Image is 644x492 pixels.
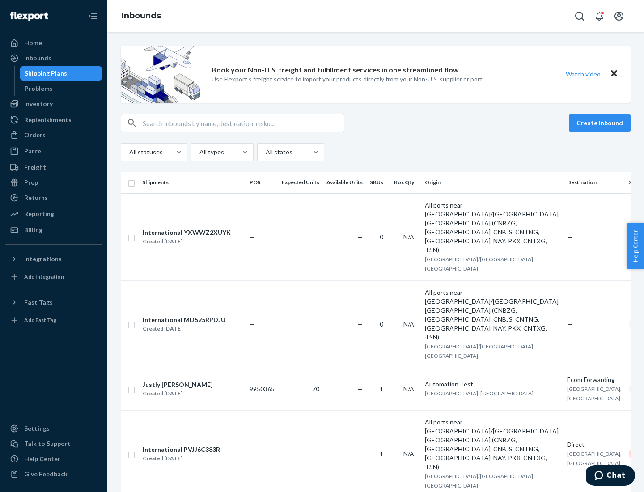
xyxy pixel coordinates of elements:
span: 1 [380,385,383,393]
span: — [357,320,363,328]
span: N/A [403,233,414,241]
th: Expected Units [278,172,323,193]
div: Created [DATE] [143,389,213,398]
div: International PVJJ6C383R [143,445,220,454]
div: Talk to Support [24,439,71,448]
div: Created [DATE] [143,237,231,246]
span: 0 [380,233,383,241]
a: Problems [20,81,102,96]
button: Create inbound [569,114,631,132]
span: [GEOGRAPHIC_DATA]/[GEOGRAPHIC_DATA], [GEOGRAPHIC_DATA] [425,256,534,272]
div: All ports near [GEOGRAPHIC_DATA]/[GEOGRAPHIC_DATA], [GEOGRAPHIC_DATA] (CNBZG, [GEOGRAPHIC_DATA], ... [425,201,560,254]
span: N/A [403,385,414,393]
div: Problems [25,84,53,93]
th: Shipments [139,172,246,193]
a: Reporting [5,207,102,221]
a: Billing [5,223,102,237]
a: Parcel [5,144,102,158]
div: Created [DATE] [143,454,220,463]
div: Add Fast Tag [24,316,56,324]
div: Add Integration [24,273,64,280]
button: Fast Tags [5,295,102,310]
span: [GEOGRAPHIC_DATA], [GEOGRAPHIC_DATA] [567,386,622,402]
th: SKUs [366,172,390,193]
div: Fast Tags [24,298,53,307]
td: 9950365 [246,368,278,410]
span: — [357,385,363,393]
span: [GEOGRAPHIC_DATA], [GEOGRAPHIC_DATA] [425,390,534,397]
a: Shipping Plans [20,66,102,81]
button: Open notifications [590,7,608,25]
div: Replenishments [24,115,72,124]
div: Direct [567,440,622,449]
div: Automation Test [425,380,560,389]
span: — [250,450,255,458]
span: — [357,450,363,458]
input: All statuses [128,148,129,157]
input: All states [265,148,266,157]
a: Freight [5,160,102,174]
th: Available Units [323,172,366,193]
a: Home [5,36,102,50]
span: 0 [380,320,383,328]
button: Watch video [560,68,606,81]
span: — [357,233,363,241]
a: Prep [5,175,102,190]
div: Freight [24,163,46,172]
span: N/A [403,320,414,328]
a: Settings [5,421,102,436]
div: Prep [24,178,38,187]
span: [GEOGRAPHIC_DATA]/[GEOGRAPHIC_DATA], [GEOGRAPHIC_DATA] [425,343,534,359]
span: 1 [380,450,383,458]
button: Close Navigation [84,7,102,25]
div: Help Center [24,454,60,463]
div: Give Feedback [24,470,68,479]
div: International MDS25RPDJU [143,315,225,324]
input: All types [199,148,199,157]
div: Parcel [24,147,43,156]
div: International YXWWZ2XUYK [143,228,231,237]
button: Open Search Box [571,7,589,25]
span: — [567,320,572,328]
button: Close [608,68,620,81]
input: Search inbounds by name, destination, msku... [143,114,344,132]
a: Inbounds [5,51,102,65]
div: Shipping Plans [25,69,67,78]
div: Home [24,38,42,47]
th: Box Qty [390,172,421,193]
a: Help Center [5,452,102,466]
div: Settings [24,424,50,433]
th: PO# [246,172,278,193]
button: Help Center [627,223,644,269]
iframe: Opens a widget where you can chat to one of our agents [586,465,635,488]
a: Add Fast Tag [5,313,102,327]
span: — [250,233,255,241]
div: Ecom Forwarding [567,375,622,384]
div: All ports near [GEOGRAPHIC_DATA]/[GEOGRAPHIC_DATA], [GEOGRAPHIC_DATA] (CNBZG, [GEOGRAPHIC_DATA], ... [425,418,560,471]
div: Reporting [24,209,54,218]
th: Origin [421,172,563,193]
button: Open account menu [610,7,628,25]
div: Returns [24,193,48,202]
a: Inventory [5,97,102,111]
div: Inventory [24,99,53,108]
div: Inbounds [24,54,51,63]
a: Replenishments [5,113,102,127]
span: — [250,320,255,328]
div: All ports near [GEOGRAPHIC_DATA]/[GEOGRAPHIC_DATA], [GEOGRAPHIC_DATA] (CNBZG, [GEOGRAPHIC_DATA], ... [425,288,560,342]
span: [GEOGRAPHIC_DATA]/[GEOGRAPHIC_DATA], [GEOGRAPHIC_DATA] [425,473,534,489]
a: Returns [5,191,102,205]
a: Inbounds [122,11,161,21]
p: Use Flexport’s freight service to import your products directly from your Non-U.S. supplier or port. [212,75,484,84]
div: Integrations [24,254,62,263]
a: Add Integration [5,270,102,284]
img: Flexport logo [10,12,48,21]
div: Orders [24,131,46,140]
ol: breadcrumbs [114,3,168,29]
p: Book your Non-U.S. freight and fulfillment services in one streamlined flow. [212,65,460,75]
span: — [567,233,572,241]
div: Billing [24,225,42,234]
span: [GEOGRAPHIC_DATA], [GEOGRAPHIC_DATA] [567,450,622,467]
span: 70 [312,385,319,393]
